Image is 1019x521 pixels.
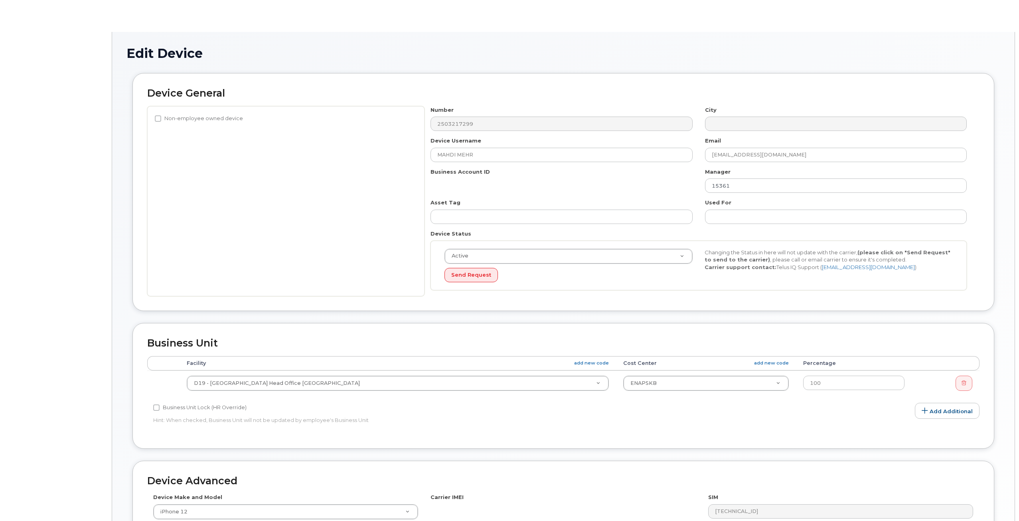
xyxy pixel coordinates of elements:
span: D19 - Edmonton Head Office Canada [194,380,360,386]
input: Select manager [705,178,967,193]
th: Facility [180,356,616,370]
input: Business Unit Lock (HR Override) [153,404,160,411]
a: ENAPSKB [624,376,788,390]
span: iPhone 12 [156,508,188,515]
label: Business Unit Lock (HR Override) [153,403,247,412]
p: Hint: When checked, Business Unit will not be updated by employee's Business Unit [153,416,696,424]
span: ENAPSKB [630,380,657,386]
h2: Business Unit [147,338,980,349]
label: Non-employee owned device [155,114,243,123]
th: Percentage [796,356,912,370]
a: add new code [754,360,789,366]
label: Device Status [431,230,471,238]
h2: Device General [147,88,980,99]
label: Business Account ID [431,168,490,176]
label: Used For [705,199,731,206]
label: Device Make and Model [153,493,222,501]
span: Active [447,252,468,260]
strong: Carrier support contact: [705,264,776,270]
a: [EMAIL_ADDRESS][DOMAIN_NAME] [822,264,915,270]
a: Active [445,249,692,263]
label: Number [431,106,454,114]
input: Non-employee owned device [155,115,161,122]
label: City [705,106,717,114]
label: Carrier IMEI [431,493,464,501]
a: iPhone 12 [154,505,418,519]
label: Device Username [431,137,481,145]
button: Send Request [444,268,498,283]
label: SIM [708,493,718,501]
a: add new code [574,360,609,366]
label: Manager [705,168,731,176]
h1: Edit Device [126,46,1000,60]
th: Cost Center [616,356,796,370]
label: Email [705,137,721,145]
label: Asset Tag [431,199,460,206]
a: D19 - [GEOGRAPHIC_DATA] Head Office [GEOGRAPHIC_DATA] [187,376,608,390]
a: Add Additional [915,403,980,419]
div: Changing the Status in here will not update with the carrier, , please call or email carrier to e... [699,249,959,271]
h2: Device Advanced [147,475,980,487]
